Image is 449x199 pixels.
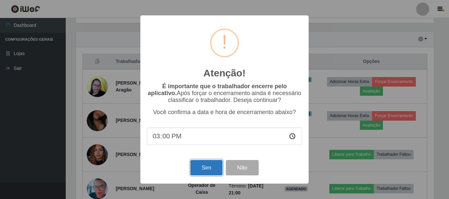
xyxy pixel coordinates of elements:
[148,83,287,96] b: É importante que o trabalhador encerre pelo aplicativo.
[147,83,302,104] p: Após forçar o encerramento ainda é necessário classificar o trabalhador. Deseja continuar?
[203,67,246,79] h2: Atenção!
[226,160,258,175] button: Não
[147,109,302,116] p: Você confirma a data e hora de encerramento abaixo?
[190,160,222,175] button: Sim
